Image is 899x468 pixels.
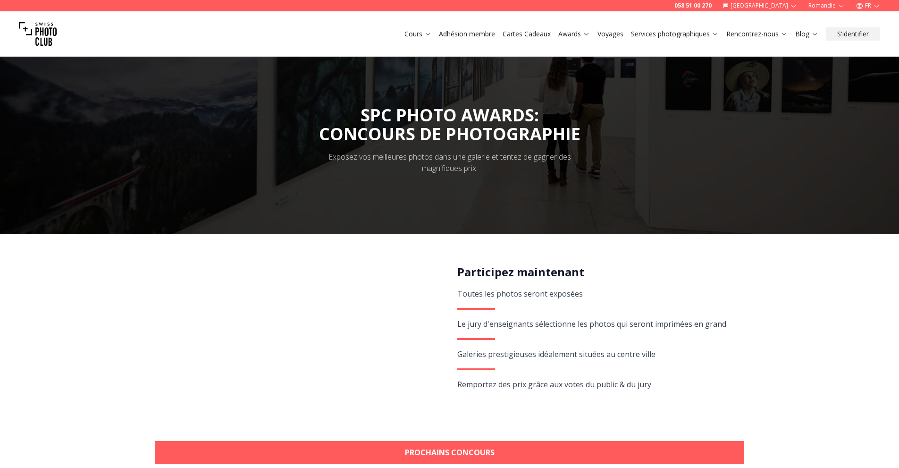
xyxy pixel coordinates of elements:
a: Services photographiques [631,29,719,39]
button: Cartes Cadeaux [499,27,555,41]
a: Awards [558,29,590,39]
a: Blog [795,29,818,39]
a: Rencontrez-nous [726,29,788,39]
span: SPC PHOTO AWARDS: [319,103,580,144]
button: Services photographiques [627,27,723,41]
div: Exposez vos meilleures photos dans une galerie et tentez de gagner des magnifiques prix. [321,151,578,174]
span: Le jury d'enseignants sélectionne les photos qui seront imprimées en grand [457,319,726,329]
button: Cours [401,27,435,41]
a: Cartes Cadeaux [503,29,551,39]
h2: Participez maintenant [457,264,733,280]
button: Voyages [594,27,627,41]
div: CONCOURS DE PHOTOGRAPHIE [319,125,580,144]
a: Voyages [597,29,623,39]
button: Blog [791,27,822,41]
button: Adhésion membre [435,27,499,41]
button: S'identifier [826,27,880,41]
a: Cours [404,29,431,39]
button: Rencontrez-nous [723,27,791,41]
a: Prochains concours [155,441,744,464]
span: Galeries prestigieuses idéalement situées au centre ville [457,349,655,359]
a: Adhésion membre [439,29,495,39]
a: 058 51 00 270 [674,2,712,9]
span: Toutes les photos seront exposées [457,289,583,299]
img: Swiss photo club [19,15,57,53]
button: Awards [555,27,594,41]
span: Remportez des prix grâce aux votes du public & du jury [457,379,651,390]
